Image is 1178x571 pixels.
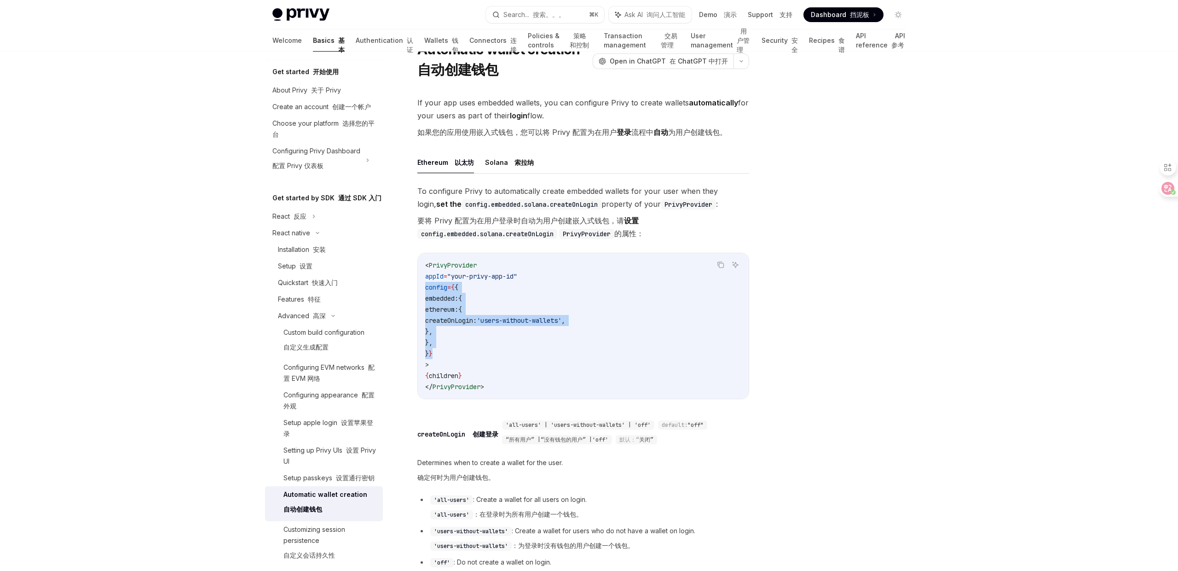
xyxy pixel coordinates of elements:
[617,128,631,137] strong: 登录
[661,199,716,210] code: PrivyProvider
[458,305,462,314] span: {
[455,158,474,166] font: 以太坊
[811,10,869,19] span: Dashboard
[283,472,375,484] div: Setup passkeys
[417,457,749,487] span: Determines when to create a wallet for the user.
[838,36,845,53] font: 食谱
[300,262,312,270] font: 设置
[417,41,580,82] h1: Automatic wallet creation
[528,29,593,52] a: Policies & controls 策略和控制
[417,216,644,238] font: 要将 Privy 配置为在用户登录时自动为用户创建嵌入式钱包，请 的属性：
[265,291,383,308] a: Features 特征
[624,10,685,19] span: Ask AI
[272,101,371,112] div: Create an account
[311,86,341,94] font: 关于 Privy
[604,29,680,52] a: Transaction management 交易管理
[417,229,557,239] code: config.embedded.solana.createOnLogin
[699,10,737,19] a: Demo 演示
[455,283,458,291] span: {
[425,272,444,280] span: appId
[417,61,498,78] font: 自动创建钱包
[477,316,561,325] span: 'users-without-wallets'
[417,430,498,439] div: createOnLogin
[891,32,905,49] font: API 参考
[265,486,383,521] a: Automatic wallet creation自动创建钱包
[425,305,458,314] span: ethereum:
[425,327,433,336] span: },
[272,146,360,175] div: Configuring Privy Dashboard
[283,343,329,351] font: 自定义生成配置
[447,272,517,280] span: "your-privy-app-id"
[430,510,583,518] font: ：在登录时为所有用户创建一个钱包。
[265,258,383,274] a: Setup 设置
[283,362,377,384] div: Configuring EVM networks
[425,294,458,303] span: embedded:
[425,361,429,369] span: >
[486,6,605,23] button: Search... 搜索。。。⌘K
[425,338,433,347] span: },
[283,417,377,439] div: Setup apple login
[332,103,371,111] font: 创建一个帐户
[436,199,601,209] strong: set the
[272,118,377,140] div: Choose your platform
[653,128,668,137] strong: 自动
[424,29,458,52] a: Wallets 钱包
[610,57,728,66] span: Open in ChatGPT
[473,430,498,438] font: 创建登录
[510,36,517,53] font: 连接
[430,542,512,551] code: 'users-without-wallets'
[417,525,749,555] li: : Create a wallet for users who do not have a wallet on login.
[791,36,798,53] font: 安全
[417,185,749,244] span: To configure Privy to automatically create embedded wallets for your user when they login, proper...
[503,9,565,20] div: Search...
[480,383,484,391] span: >
[278,294,321,305] div: Features
[429,350,433,358] span: }
[308,295,321,303] font: 特征
[265,324,383,359] a: Custom build configuration自定义生成配置
[272,85,341,96] div: About Privy
[469,29,517,52] a: Connectors 连接
[283,445,377,467] div: Setting up Privy UIs
[425,372,429,380] span: {
[283,524,377,565] div: Customizing session persistence
[561,316,565,325] span: ,
[748,10,792,19] a: Support 支持
[265,521,383,567] a: Customizing session persistence自定义会话持久性
[533,11,565,18] font: 搜索。。。
[762,29,798,52] a: Security 安全
[589,11,599,18] span: ⌘ K
[278,277,338,288] div: Quickstart
[417,96,749,142] span: If your app uses embedded wallets, you can configure Privy to create wallets for your users as pa...
[417,151,474,173] button: Ethereum 以太坊
[283,489,367,519] div: Automatic wallet creation
[803,7,883,22] a: Dashboard 挡泥板
[429,261,477,269] span: PrivyProvider
[336,474,375,482] font: 设置通行密钥
[429,372,458,380] span: children
[430,527,512,536] code: 'users-without-wallets'
[458,294,462,303] span: {
[425,383,433,391] span: </
[283,505,322,513] font: 自动创建钱包
[510,111,527,120] strong: login
[283,390,377,412] div: Configuring appearance
[265,442,383,470] a: Setting up Privy UIs 设置 Privy UI
[417,473,495,481] font: 确定何时为用户创建钱包。
[661,32,677,49] font: 交易管理
[278,244,326,255] div: Installation
[425,350,429,358] span: }
[425,283,447,291] span: config
[670,57,728,65] font: 在 ChatGPT 中打开
[451,283,455,291] span: {
[687,421,704,429] span: "off"
[724,11,737,18] font: 演示
[338,194,381,202] font: 通过 SDK 入门
[265,241,383,258] a: Installation 安装
[452,36,458,53] font: 钱包
[313,312,326,320] font: 高深
[506,436,608,443] span: “所有用户” |“没有钱包的用户” |'off'
[417,216,639,238] strong: 设置
[272,192,381,204] h5: Get started by SDK
[338,36,345,53] font: 基本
